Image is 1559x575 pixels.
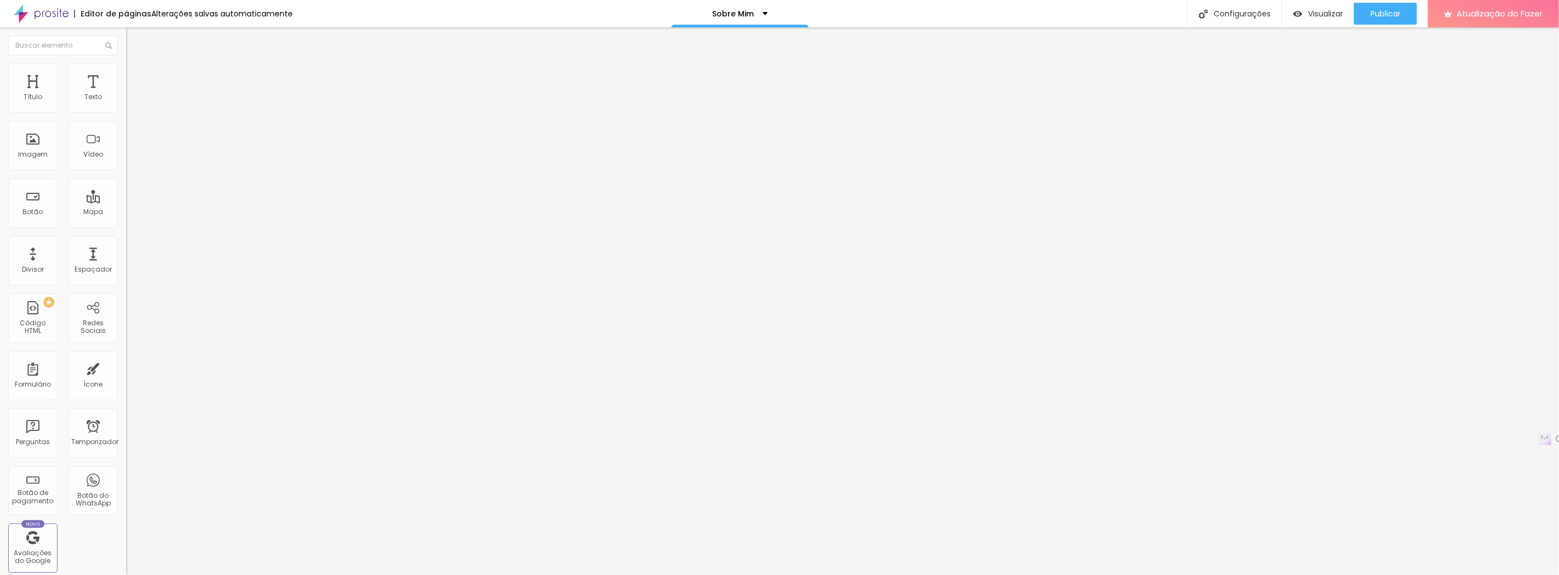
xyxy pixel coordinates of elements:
[26,521,41,527] font: Novo
[1308,8,1343,19] font: Visualizar
[126,27,1559,575] iframe: Editor
[71,437,118,446] font: Temporizador
[1199,9,1208,19] img: Ícone
[81,318,106,335] font: Redes Sociais
[84,92,102,101] font: Texto
[81,8,151,19] font: Editor de páginas
[8,36,118,55] input: Buscar elemento
[15,380,51,389] font: Formulário
[13,488,54,505] font: Botão de pagamento
[14,548,52,565] font: Avaliações do Google
[84,380,103,389] font: Ícone
[83,150,103,159] font: Vídeo
[1354,3,1417,25] button: Publicar
[18,150,48,159] font: Imagem
[76,491,111,508] font: Botão do WhatsApp
[1282,3,1354,25] button: Visualizar
[1456,8,1543,19] font: Atualização do Fazer
[23,207,43,216] font: Botão
[105,42,112,49] img: Ícone
[20,318,46,335] font: Código HTML
[16,437,50,446] font: Perguntas
[713,8,754,19] font: Sobre Mim
[83,207,103,216] font: Mapa
[24,92,42,101] font: Título
[1370,8,1401,19] font: Publicar
[1293,9,1302,19] img: view-1.svg
[22,264,44,274] font: Divisor
[75,264,112,274] font: Espaçador
[151,8,293,19] font: Alterações salvas automaticamente
[1214,8,1271,19] font: Configurações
